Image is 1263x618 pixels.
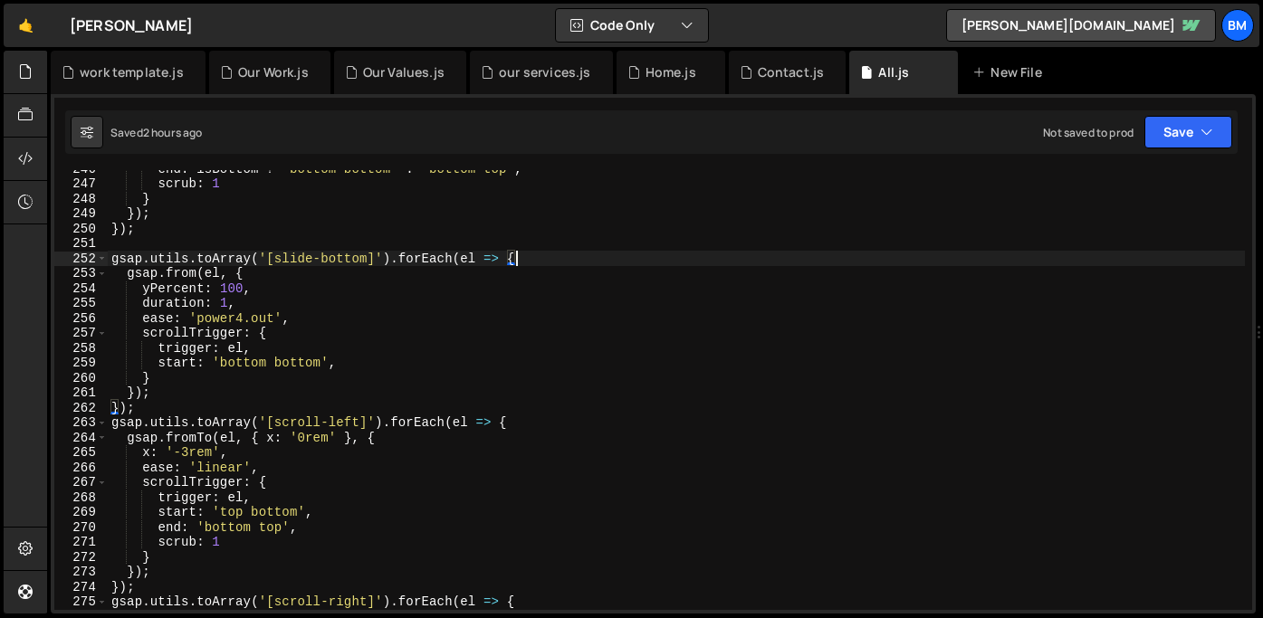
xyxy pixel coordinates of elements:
[238,63,309,81] div: Our Work.js
[54,594,108,610] div: 275
[54,371,108,386] div: 260
[758,63,825,81] div: Contact.js
[54,252,108,267] div: 252
[54,461,108,476] div: 266
[54,326,108,341] div: 257
[878,63,909,81] div: All.js
[54,266,108,281] div: 253
[54,580,108,595] div: 274
[54,401,108,416] div: 262
[646,63,696,81] div: Home.js
[54,475,108,490] div: 267
[54,505,108,520] div: 269
[54,445,108,461] div: 265
[54,206,108,222] div: 249
[1221,9,1254,42] a: bm
[143,125,203,140] div: 2 hours ago
[54,296,108,311] div: 255
[972,63,1048,81] div: New File
[70,14,193,36] div: [PERSON_NAME]
[54,385,108,401] div: 261
[4,4,48,47] a: 🤙
[54,192,108,207] div: 248
[54,236,108,252] div: 251
[54,356,108,371] div: 259
[110,125,203,140] div: Saved
[54,222,108,237] div: 250
[54,550,108,566] div: 272
[1043,125,1134,140] div: Not saved to prod
[499,63,590,81] div: our services.js
[363,63,445,81] div: Our Values.js
[1144,116,1232,148] button: Save
[54,565,108,580] div: 273
[80,63,184,81] div: work template.js
[54,281,108,297] div: 254
[54,176,108,192] div: 247
[54,490,108,506] div: 268
[946,9,1216,42] a: [PERSON_NAME][DOMAIN_NAME]
[54,311,108,327] div: 256
[54,431,108,446] div: 264
[54,415,108,431] div: 263
[54,520,108,536] div: 270
[556,9,708,42] button: Code Only
[54,535,108,550] div: 271
[54,341,108,357] div: 258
